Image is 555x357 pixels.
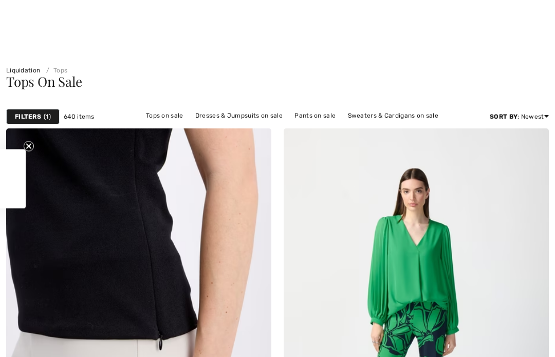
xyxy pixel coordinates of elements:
button: Close teaser [24,141,34,151]
a: Dresses & Jumpsuits on sale [190,109,288,122]
a: Liquidation [6,67,40,74]
a: Tops [42,67,68,74]
a: Tops on sale [141,109,189,122]
strong: Filters [15,112,41,121]
span: 1 [44,112,51,121]
img: heart_black_full.svg [251,140,261,148]
a: Outerwear on sale [330,122,397,136]
div: : Newest [490,112,549,121]
a: Jackets & Blazers on sale [188,122,276,136]
span: 640 items [64,112,95,121]
strong: Sort By [490,113,517,120]
span: Tops On Sale [6,72,82,90]
a: Sweaters & Cardigans on sale [343,109,443,122]
a: Skirts on sale [278,122,329,136]
a: Pants on sale [289,109,341,122]
img: heart_black_full.svg [529,140,538,148]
